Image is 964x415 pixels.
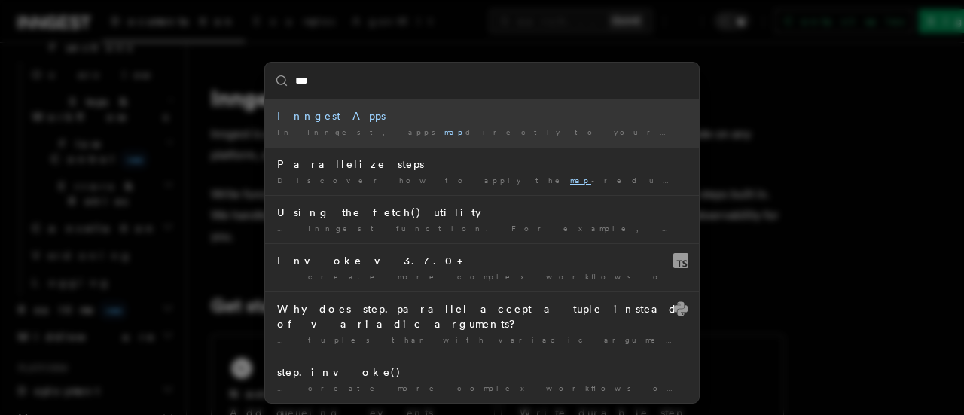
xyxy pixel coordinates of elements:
[277,223,687,234] div: … Inngest function. For example, a roductApi class that …
[570,175,591,185] mark: map
[277,334,687,346] div: … tuples than with variadic arguments. y still struggles even with …
[277,383,687,394] div: … create more complex workflows or -reduce type jobs. This …
[277,365,687,380] div: step.invoke()
[670,224,691,233] mark: MyP
[277,108,687,124] div: Inngest Apps
[277,175,687,186] div: Discover how to apply the -reduce pattern with Steps.
[277,271,687,282] div: … create more complex workflows or -reduce type jobs. step …
[277,253,687,268] div: Invoke v3.7.0+
[277,157,687,172] div: Parallelize steps
[277,205,687,220] div: Using the fetch() utility
[444,127,465,136] mark: map
[277,127,687,138] div: In Inngest, apps directly to your projects or services …
[277,301,687,331] div: Why does step.parallel accept a tuple instead of variadic arguments?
